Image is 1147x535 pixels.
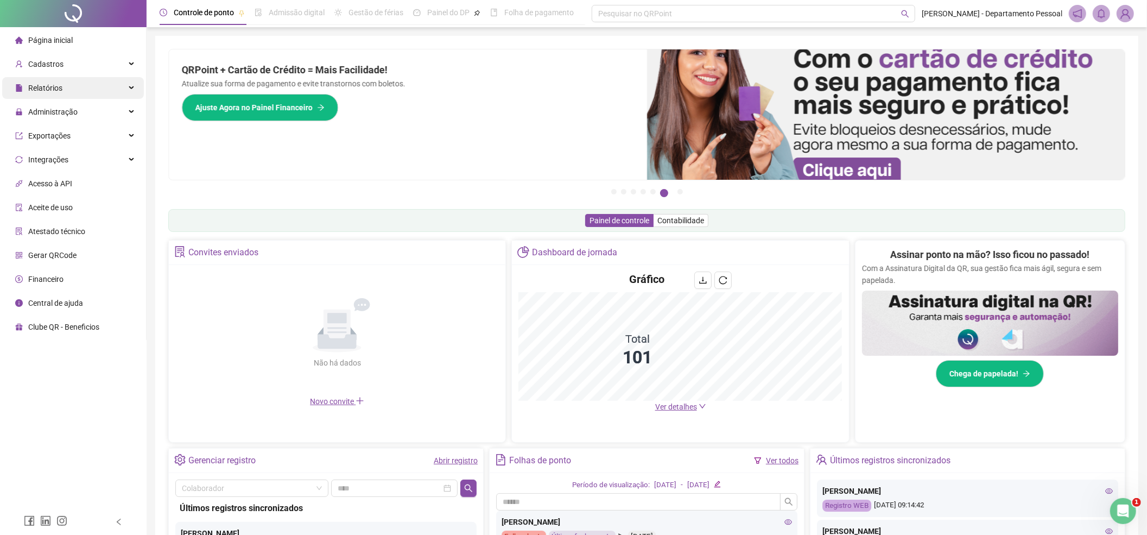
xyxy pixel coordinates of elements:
span: qrcode [15,251,23,259]
span: eye [1105,487,1113,495]
button: Ajuste Agora no Painel Financeiro [182,94,338,121]
img: banner%2F75947b42-3b94-469c-a360-407c2d3115d7.png [647,49,1125,180]
span: file [15,84,23,92]
span: gift [15,323,23,331]
span: search [784,498,793,506]
span: Relatórios [28,84,62,92]
button: 2 [621,189,626,194]
span: facebook [24,515,35,526]
span: Central de ajuda [28,299,83,307]
span: Ver detalhes [655,402,697,411]
span: download [699,276,707,285]
span: Contabilidade [657,216,704,225]
span: edit [714,481,721,488]
div: [DATE] [654,480,676,491]
div: Dashboard de jornada [532,243,617,262]
a: Ver todos [766,456,799,465]
span: pushpin [474,10,480,16]
span: eye [1105,527,1113,535]
span: file-text [495,454,506,465]
div: [DATE] 09:14:42 [822,500,1113,512]
button: 1 [611,189,617,194]
span: Chega de papelada! [949,368,1018,380]
span: notification [1073,9,1082,18]
span: home [15,36,23,44]
button: 3 [631,189,636,194]
span: Gestão de férias [348,8,403,17]
span: left [115,518,123,526]
span: pushpin [238,10,245,16]
span: arrow-right [317,104,325,111]
span: Painel do DP [427,8,470,17]
span: dashboard [413,9,421,16]
a: Ver detalhes down [655,402,706,411]
span: user-add [15,60,23,68]
button: 7 [677,189,683,194]
div: [PERSON_NAME] [502,516,792,528]
span: Gerar QRCode [28,251,77,260]
div: [DATE] [687,480,709,491]
span: filter [754,457,762,464]
span: down [699,402,706,410]
div: Últimos registros sincronizados [180,501,472,515]
span: audit [15,204,23,211]
span: Integrações [28,155,68,164]
span: clock-circle [160,9,167,16]
span: Novo convite [310,397,364,406]
span: eye [784,518,792,526]
span: api [15,180,23,187]
h2: Assinar ponto na mão? Isso ficou no passado! [890,247,1089,262]
span: instagram [56,515,67,526]
div: - [681,480,683,491]
span: search [464,484,473,493]
p: Atualize sua forma de pagamento e evite transtornos com boletos. [182,78,634,90]
span: team [816,454,827,465]
button: 6 [660,189,668,197]
span: reload [719,276,727,285]
span: Cadastros [28,60,64,68]
span: lock [15,108,23,116]
h2: QRPoint + Cartão de Crédito = Mais Facilidade! [182,62,634,78]
div: Gerenciar registro [188,451,256,470]
span: dollar [15,275,23,283]
span: solution [15,228,23,235]
button: Chega de papelada! [936,360,1044,387]
span: [PERSON_NAME] - Departamento Pessoal [922,8,1062,20]
span: Financeiro [28,275,64,284]
span: sync [15,156,23,163]
span: 1 [1132,498,1141,507]
div: Últimos registros sincronizados [830,451,950,470]
span: solution [174,246,186,257]
span: bell [1097,9,1106,18]
h4: Gráfico [629,272,664,287]
span: Controle de ponto [174,8,234,17]
img: banner%2F02c71560-61a6-44d4-94b9-c8ab97240462.png [862,291,1118,356]
span: Ajuste Agora no Painel Financeiro [195,102,313,114]
div: Folhas de ponto [509,451,571,470]
span: plus [356,396,364,405]
span: Folha de pagamento [504,8,574,17]
span: linkedin [40,515,51,526]
span: Aceite de uso [28,203,73,212]
span: setting [174,454,186,465]
span: export [15,132,23,140]
div: Convites enviados [188,243,258,262]
iframe: Intercom live chat [1110,498,1136,524]
span: pie-chart [517,246,529,257]
span: Clube QR - Beneficios [28,323,99,331]
span: Atestado técnico [28,227,85,236]
a: Abrir registro [434,456,478,465]
span: search [901,10,909,18]
div: Não há dados [287,357,387,369]
button: 4 [641,189,646,194]
span: Exportações [28,131,71,140]
span: Admissão digital [269,8,325,17]
div: [PERSON_NAME] [822,485,1113,497]
span: sun [334,9,342,16]
p: Com a Assinatura Digital da QR, sua gestão fica mais ágil, segura e sem papelada. [862,262,1118,286]
span: Acesso à API [28,179,72,188]
span: Administração [28,108,78,116]
img: 35656 [1117,5,1133,22]
span: Painel de controle [590,216,649,225]
button: 5 [650,189,656,194]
